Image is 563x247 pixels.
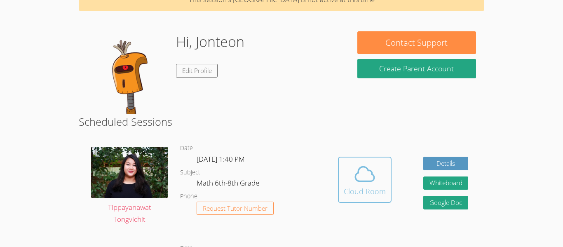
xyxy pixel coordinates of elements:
img: default.png [87,31,169,114]
button: Create Parent Account [357,59,476,78]
dt: Phone [180,191,197,202]
h2: Scheduled Sessions [79,114,484,129]
span: [DATE] 1:40 PM [197,154,245,164]
button: Contact Support [357,31,476,54]
a: Google Doc [423,196,469,209]
a: Tippayanawat Tongvichit [91,147,168,226]
dt: Date [180,143,193,153]
button: Whiteboard [423,176,469,190]
img: IMG_0561.jpeg [91,147,168,198]
button: Cloud Room [338,157,392,203]
a: Edit Profile [176,64,218,78]
div: Cloud Room [344,186,386,197]
a: Details [423,157,469,170]
button: Request Tutor Number [197,202,274,215]
dd: Math 6th-8th Grade [197,177,261,191]
h1: Hi, Jonteon [176,31,244,52]
dt: Subject [180,167,200,178]
span: Request Tutor Number [203,205,267,212]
